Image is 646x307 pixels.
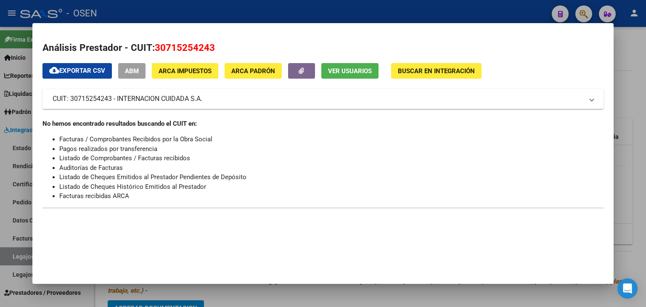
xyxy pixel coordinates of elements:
li: Auditorías de Facturas [59,163,604,173]
li: Facturas / Comprobantes Recibidos por la Obra Social [59,135,604,144]
span: ARCA Impuestos [159,67,212,75]
h2: Análisis Prestador - CUIT: [42,41,604,55]
span: ARCA Padrón [231,67,275,75]
div: Open Intercom Messenger [617,278,638,299]
li: Listado de Cheques Emitidos al Prestador Pendientes de Depósito [59,172,604,182]
li: Listado de Cheques Histórico Emitidos al Prestador [59,182,604,192]
span: 30715254243 [155,42,215,53]
button: ABM [118,63,146,79]
button: Exportar CSV [42,63,112,79]
li: Pagos realizados por transferencia [59,144,604,154]
mat-panel-title: CUIT: 30715254243 - INTERNACION CUIDADA S.A. [53,94,583,104]
strong: No hemos encontrado resultados buscando el CUIT en: [42,120,197,127]
mat-expansion-panel-header: CUIT: 30715254243 - INTERNACION CUIDADA S.A. [42,89,604,109]
mat-icon: cloud_download [49,65,59,75]
span: ABM [125,67,139,75]
button: ARCA Impuestos [152,63,218,79]
span: Exportar CSV [49,67,105,74]
button: ARCA Padrón [225,63,282,79]
span: Buscar en Integración [398,67,475,75]
li: Listado de Comprobantes / Facturas recibidos [59,153,604,163]
li: Facturas recibidas ARCA [59,191,604,201]
button: Ver Usuarios [321,63,379,79]
span: Ver Usuarios [328,67,372,75]
button: Buscar en Integración [391,63,482,79]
